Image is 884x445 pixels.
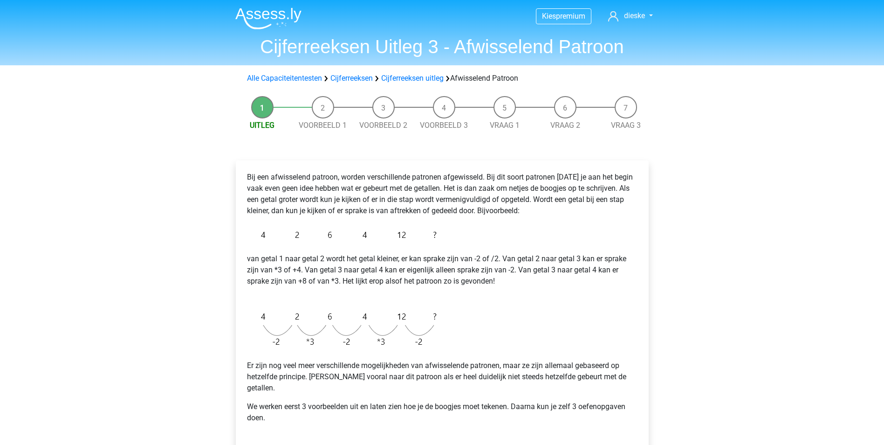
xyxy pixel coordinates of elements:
[243,73,641,84] div: Afwisselend Patroon
[299,121,347,130] a: Voorbeeld 1
[235,7,302,29] img: Assessly
[247,401,637,424] p: We werken eerst 3 voorbeelden uit en laten zien hoe je de boogjes moet tekenen. Daarna kun je zel...
[611,121,641,130] a: Vraag 3
[250,121,274,130] a: Uitleg
[228,35,657,58] h1: Cijferreeksen Uitleg 3 - Afwisselend Patroon
[381,74,444,83] a: Cijferreeksen uitleg
[247,360,637,394] p: Er zijn nog veel meer verschillende mogelijkheden van afwisselende patronen, maar ze zijn allemaa...
[247,224,441,246] img: Alternating_Example_intro_1.png
[247,74,322,83] a: Alle Capaciteitentesten
[550,121,580,130] a: Vraag 2
[542,12,556,21] span: Kies
[330,74,373,83] a: Cijferreeksen
[247,172,637,216] p: Bij een afwisselend patroon, worden verschillende patronen afgewisseld. Bij dit soort patronen [D...
[536,10,591,22] a: Kiespremium
[359,121,407,130] a: Voorbeeld 2
[420,121,468,130] a: Voorbeeld 3
[624,11,645,20] span: dieske
[490,121,520,130] a: Vraag 1
[247,253,637,298] p: van getal 1 naar getal 2 wordt het getal kleiner, er kan sprake zijn van -2 of /2. Van getal 2 na...
[604,10,656,21] a: dieske
[247,306,441,353] img: Alternating_Example_intro_2.png
[556,12,585,21] span: premium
